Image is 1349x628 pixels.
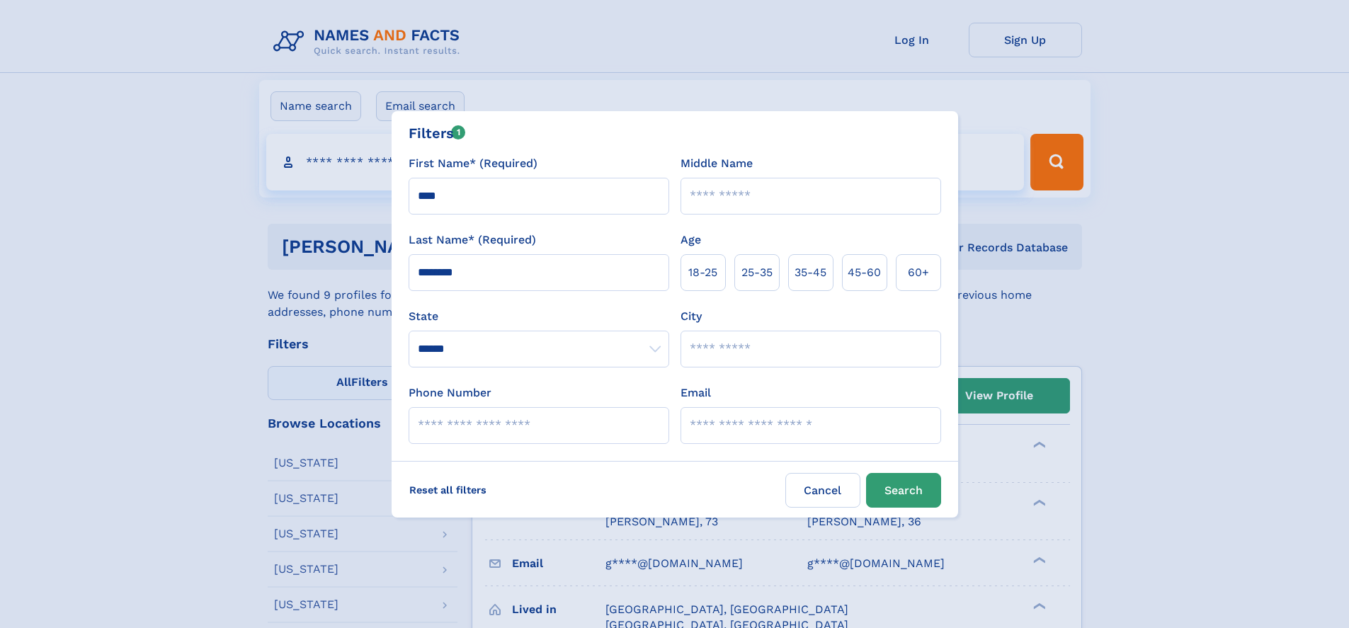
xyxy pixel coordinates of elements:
[409,122,466,144] div: Filters
[409,308,669,325] label: State
[681,155,753,172] label: Middle Name
[681,308,702,325] label: City
[409,155,537,172] label: First Name* (Required)
[848,264,881,281] span: 45‑60
[785,473,860,508] label: Cancel
[681,232,701,249] label: Age
[866,473,941,508] button: Search
[681,384,711,401] label: Email
[400,473,496,507] label: Reset all filters
[741,264,773,281] span: 25‑35
[908,264,929,281] span: 60+
[688,264,717,281] span: 18‑25
[795,264,826,281] span: 35‑45
[409,384,491,401] label: Phone Number
[409,232,536,249] label: Last Name* (Required)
